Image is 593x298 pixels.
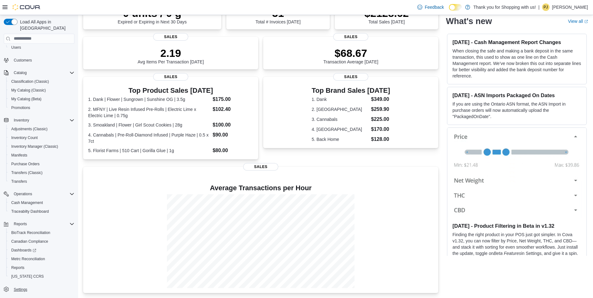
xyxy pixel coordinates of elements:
[9,134,40,142] a: Inventory Count
[9,125,74,133] span: Adjustments (Classic)
[312,106,369,112] dt: 2. [GEOGRAPHIC_DATA]
[9,160,74,168] span: Purchase Orders
[88,122,210,128] dt: 3. Smoakland | Flower | Girl Scout Cookies | 28g
[6,151,77,160] button: Manifests
[11,161,40,166] span: Purchase Orders
[11,144,58,149] span: Inventory Manager (Classic)
[9,238,51,245] a: Canadian Compliance
[11,57,34,64] a: Customers
[11,220,29,228] button: Reports
[9,246,39,254] a: Dashboards
[213,131,253,139] dd: $90.00
[153,33,188,41] span: Sales
[88,106,210,119] dt: 2. MFNY | Live Resin Infused Pre-Rolls | Electric Lime x Electric Lime | 0.75g
[11,153,27,158] span: Manifests
[11,117,32,124] button: Inventory
[88,96,210,102] dt: 1. Dank | Flower | Sungrown | Sunshine OG | 3.5g
[11,248,36,253] span: Dashboards
[88,147,210,154] dt: 5. Florist Farms | 510 Cart | Gorilla Glue | 1g
[6,272,77,281] button: [US_STATE] CCRS
[243,163,278,171] span: Sales
[9,143,74,150] span: Inventory Manager (Classic)
[6,228,77,237] button: BioTrack Reconciliation
[371,96,390,103] dd: $349.00
[9,125,50,133] a: Adjustments (Classic)
[6,246,77,255] a: Dashboards
[11,69,29,77] button: Catalog
[213,96,253,103] dd: $175.00
[9,199,74,206] span: Cash Management
[446,16,492,26] h2: What's new
[1,56,77,65] button: Customers
[449,4,462,11] input: Dark Mode
[9,273,46,280] a: [US_STATE] CCRS
[138,47,204,59] p: 2.19
[312,136,369,142] dt: 5. Back Home
[6,207,77,216] button: Traceabilty Dashboard
[11,190,74,198] span: Operations
[6,198,77,207] button: Cash Management
[452,101,581,120] p: If you are using the Ontario ASN format, the ASN Import in purchase orders will now automatically...
[9,87,74,94] span: My Catalog (Classic)
[11,200,43,205] span: Cash Management
[324,47,379,64] div: Transaction Average [DATE]
[1,220,77,228] button: Reports
[9,87,48,94] a: My Catalog (Classic)
[88,87,253,94] h3: Top Product Sales [DATE]
[6,103,77,112] button: Promotions
[88,184,433,192] h4: Average Transactions per Hour
[9,208,74,215] span: Traceabilty Dashboard
[6,43,77,52] button: Users
[9,264,27,271] a: Reports
[11,265,24,270] span: Reports
[9,199,45,206] a: Cash Management
[6,95,77,103] button: My Catalog (Beta)
[584,20,588,23] svg: External link
[255,7,300,24] div: Total # Invoices [DATE]
[11,69,74,77] span: Catalog
[6,237,77,246] button: Canadian Compliance
[11,79,49,84] span: Classification (Classic)
[9,44,74,51] span: Users
[213,147,253,154] dd: $80.00
[6,77,77,86] button: Classification (Classic)
[14,70,27,75] span: Catalog
[9,44,23,51] a: Users
[538,3,540,11] p: |
[1,190,77,198] button: Operations
[425,4,444,10] span: Feedback
[6,160,77,168] button: Purchase Orders
[9,95,44,103] a: My Catalog (Beta)
[9,143,61,150] a: Inventory Manager (Classic)
[11,256,45,261] span: Metrc Reconciliation
[6,255,77,263] button: Metrc Reconciliation
[14,58,32,63] span: Customers
[6,125,77,133] button: Adjustments (Classic)
[11,209,49,214] span: Traceabilty Dashboard
[11,285,74,293] span: Settings
[9,208,51,215] a: Traceabilty Dashboard
[452,232,581,263] p: Finding the right product in your POS just got simpler. In Cova v1.32, you can now filter by Pric...
[11,45,21,50] span: Users
[371,116,390,123] dd: $225.00
[1,116,77,125] button: Inventory
[9,151,30,159] a: Manifests
[213,121,253,129] dd: $100.00
[11,230,50,235] span: BioTrack Reconciliation
[364,7,409,24] div: Total Sales [DATE]
[18,19,74,31] span: Load All Apps in [GEOGRAPHIC_DATA]
[14,287,27,292] span: Settings
[9,78,74,85] span: Classification (Classic)
[542,3,550,11] div: Pushyan Jhaveri
[9,160,42,168] a: Purchase Orders
[494,251,521,256] em: Beta Features
[11,127,48,132] span: Adjustments (Classic)
[11,170,43,175] span: Transfers (Classic)
[9,169,45,176] a: Transfers (Classic)
[11,117,74,124] span: Inventory
[14,191,32,196] span: Operations
[11,105,30,110] span: Promotions
[118,7,187,24] div: Expired or Expiring in Next 30 Days
[544,3,548,11] span: PJ
[9,134,74,142] span: Inventory Count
